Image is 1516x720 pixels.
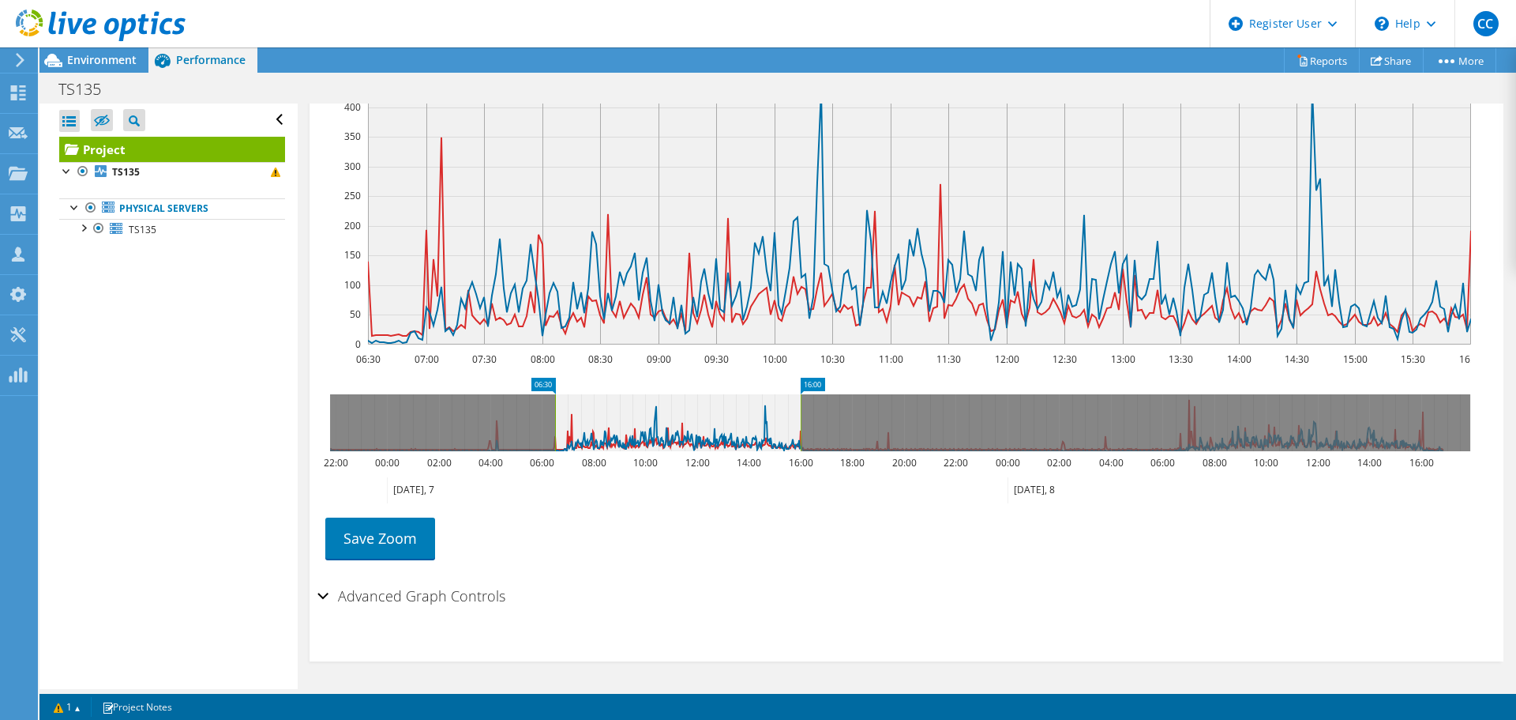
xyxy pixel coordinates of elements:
[633,456,658,469] text: 10:00
[531,352,555,366] text: 08:00
[427,456,452,469] text: 02:00
[704,352,729,366] text: 09:30
[1053,352,1077,366] text: 12:30
[59,137,285,162] a: Project
[582,456,606,469] text: 08:00
[647,352,671,366] text: 09:00
[478,456,503,469] text: 04:00
[324,456,348,469] text: 22:00
[129,223,156,236] span: TS135
[685,456,710,469] text: 12:00
[936,352,961,366] text: 11:30
[472,352,497,366] text: 07:30
[356,352,381,366] text: 06:30
[1343,352,1368,366] text: 15:00
[344,189,361,202] text: 250
[43,697,92,717] a: 1
[1409,456,1434,469] text: 16:00
[344,130,361,143] text: 350
[344,160,361,173] text: 300
[344,278,361,292] text: 100
[1284,48,1360,73] a: Reports
[59,219,285,239] a: TS135
[944,456,968,469] text: 22:00
[1169,352,1193,366] text: 13:30
[1459,352,1484,366] text: 16:00
[530,456,554,469] text: 06:00
[1375,17,1389,31] svg: \n
[1357,456,1382,469] text: 14:00
[350,307,361,321] text: 50
[1111,352,1135,366] text: 13:00
[344,219,361,232] text: 200
[789,456,813,469] text: 16:00
[325,518,435,559] a: Save Zoom
[996,456,1020,469] text: 00:00
[1473,11,1499,36] span: CC
[1227,352,1251,366] text: 14:00
[820,352,845,366] text: 10:30
[588,352,613,366] text: 08:30
[1047,456,1071,469] text: 02:00
[375,456,400,469] text: 00:00
[1099,456,1124,469] text: 04:00
[1401,352,1425,366] text: 15:30
[355,337,361,351] text: 0
[344,100,361,114] text: 400
[737,456,761,469] text: 14:00
[67,52,137,67] span: Environment
[763,352,787,366] text: 10:00
[892,456,917,469] text: 20:00
[317,580,505,612] h2: Advanced Graph Controls
[59,198,285,219] a: Physical Servers
[344,248,361,262] text: 150
[995,352,1019,366] text: 12:00
[1423,48,1496,73] a: More
[1203,456,1227,469] text: 08:00
[879,352,903,366] text: 11:00
[51,81,126,98] h1: TS135
[1359,48,1424,73] a: Share
[59,162,285,183] a: TS135
[1150,456,1175,469] text: 06:00
[176,52,246,67] span: Performance
[1285,352,1309,366] text: 14:30
[91,697,183,717] a: Project Notes
[1254,456,1278,469] text: 10:00
[840,456,865,469] text: 18:00
[1306,456,1330,469] text: 12:00
[415,352,439,366] text: 07:00
[112,165,140,179] b: TS135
